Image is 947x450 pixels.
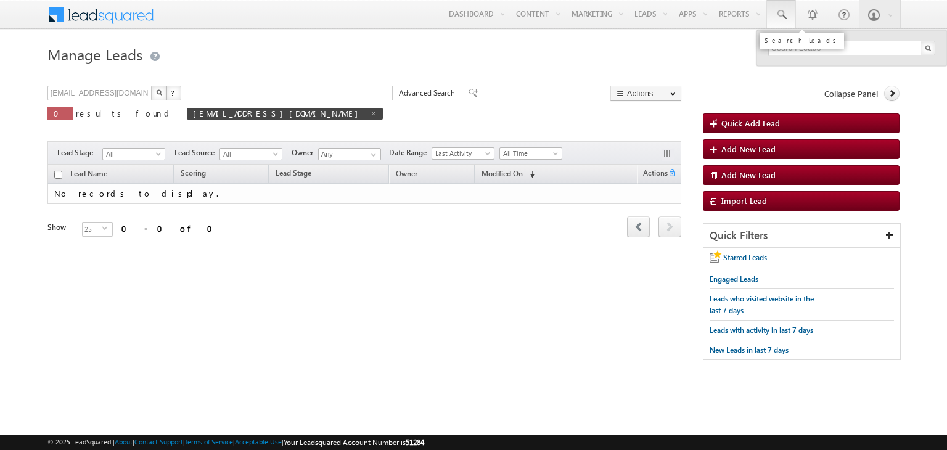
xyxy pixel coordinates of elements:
a: Contact Support [134,438,183,446]
span: Owner [292,147,318,158]
span: All [220,149,279,160]
div: Quick Filters [703,224,900,248]
span: Scoring [181,168,206,178]
span: prev [627,216,650,237]
span: Modified On [482,169,523,178]
span: Advanced Search [399,88,459,99]
a: Lead Stage [269,166,318,182]
span: Leads who visited website in the last 7 days [710,294,814,315]
a: Lead Name [64,167,113,183]
a: All Time [499,147,562,160]
a: About [115,438,133,446]
a: Last Activity [432,147,494,160]
span: Leads with activity in last 7 days [710,325,813,335]
input: Search Leads [768,41,935,55]
span: All [103,149,162,160]
span: © 2025 LeadSquared | | | | | [47,436,424,448]
span: Add New Lead [721,144,776,154]
img: Search [156,89,162,96]
span: Collapse Panel [824,88,878,99]
span: Lead Source [174,147,219,158]
span: Date Range [389,147,432,158]
a: All [219,148,282,160]
span: New Leads in last 7 days [710,345,789,354]
a: Terms of Service [185,438,233,446]
span: Starred Leads [723,253,767,262]
div: Search Leads [765,36,839,44]
button: ? [166,86,181,100]
span: Import Lead [721,195,767,206]
span: next [658,216,681,237]
div: 0 - 0 of 0 [121,221,220,235]
td: No records to display. [47,184,681,204]
span: Last Activity [432,148,491,159]
span: Lead Stage [276,168,311,178]
span: 0 [54,108,67,118]
span: 51284 [406,438,424,447]
span: Lead Stage [57,147,102,158]
a: Acceptable Use [235,438,282,446]
span: Engaged Leads [710,274,758,284]
span: [EMAIL_ADDRESS][DOMAIN_NAME] [193,108,364,118]
span: select [102,226,112,231]
span: Actions [638,166,668,182]
a: All [102,148,165,160]
span: Manage Leads [47,44,142,64]
input: Type to Search [318,148,381,160]
a: prev [627,218,650,237]
button: Actions [610,86,681,101]
a: Show All Items [364,149,380,161]
span: All Time [500,148,559,159]
span: results found [76,108,174,118]
div: Show [47,222,72,233]
a: Scoring [174,166,212,182]
a: next [658,218,681,237]
span: Quick Add Lead [721,118,780,128]
span: ? [171,88,176,98]
a: Modified On (sorted descending) [475,166,541,182]
span: 25 [83,223,102,236]
span: Add New Lead [721,170,776,180]
span: Your Leadsquared Account Number is [284,438,424,447]
input: Check all records [54,171,62,179]
span: Owner [396,169,417,178]
span: (sorted descending) [525,170,535,179]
